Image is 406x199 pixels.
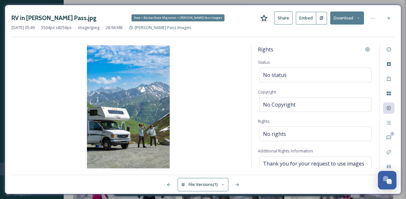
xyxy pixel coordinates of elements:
span: No status [263,71,287,79]
span: Rights [258,118,270,124]
span: No rights [263,130,286,138]
button: Embed [296,12,316,25]
button: Share [274,11,293,25]
span: No Copyright [263,101,296,108]
span: Additional Rights Information [258,148,313,154]
span: Status [258,59,270,65]
span: [PERSON_NAME] Pass Images [135,25,191,30]
span: Rights [258,46,273,53]
button: Open Chat [378,171,396,189]
h3: RV in [PERSON_NAME] Pass.jpg [11,13,96,23]
span: Copyright [258,89,276,95]
span: [DATE] 05:49 [11,25,35,31]
div: 0 [390,132,395,136]
span: 28.94 MB [106,25,123,31]
button: Download [330,11,364,25]
button: File Versions(1) [178,178,229,191]
span: image/jpeg [78,25,99,31]
div: Root > BarberStock Migration > [PERSON_NAME] Pass Images [132,14,224,21]
span: 5504 px x 8256 px [41,25,72,31]
img: 2987901.jpg [11,45,245,170]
